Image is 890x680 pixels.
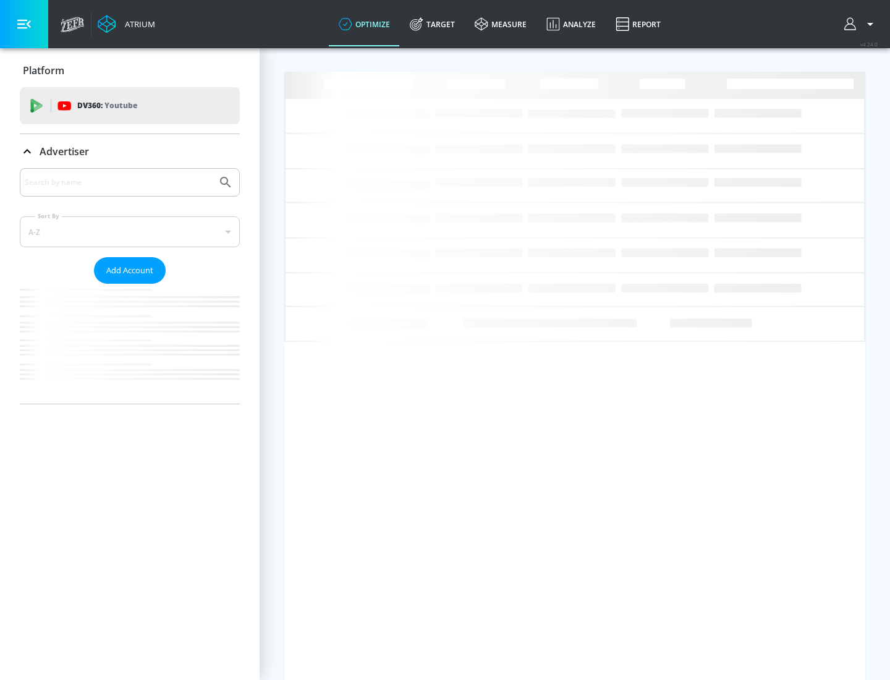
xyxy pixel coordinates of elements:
nav: list of Advertiser [20,284,240,404]
a: Target [400,2,465,46]
a: measure [465,2,536,46]
a: Report [606,2,671,46]
label: Sort By [35,212,62,220]
a: Analyze [536,2,606,46]
span: v 4.24.0 [860,41,878,48]
div: Atrium [120,19,155,30]
span: Add Account [106,263,153,278]
div: Advertiser [20,134,240,169]
input: Search by name [25,174,212,190]
p: Advertiser [40,145,89,158]
a: Atrium [98,15,155,33]
a: optimize [329,2,400,46]
div: Platform [20,53,240,88]
p: DV360: [77,99,137,113]
p: Youtube [104,99,137,112]
button: Add Account [94,257,166,284]
div: DV360: Youtube [20,87,240,124]
p: Platform [23,64,64,77]
div: Advertiser [20,168,240,404]
div: A-Z [20,216,240,247]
